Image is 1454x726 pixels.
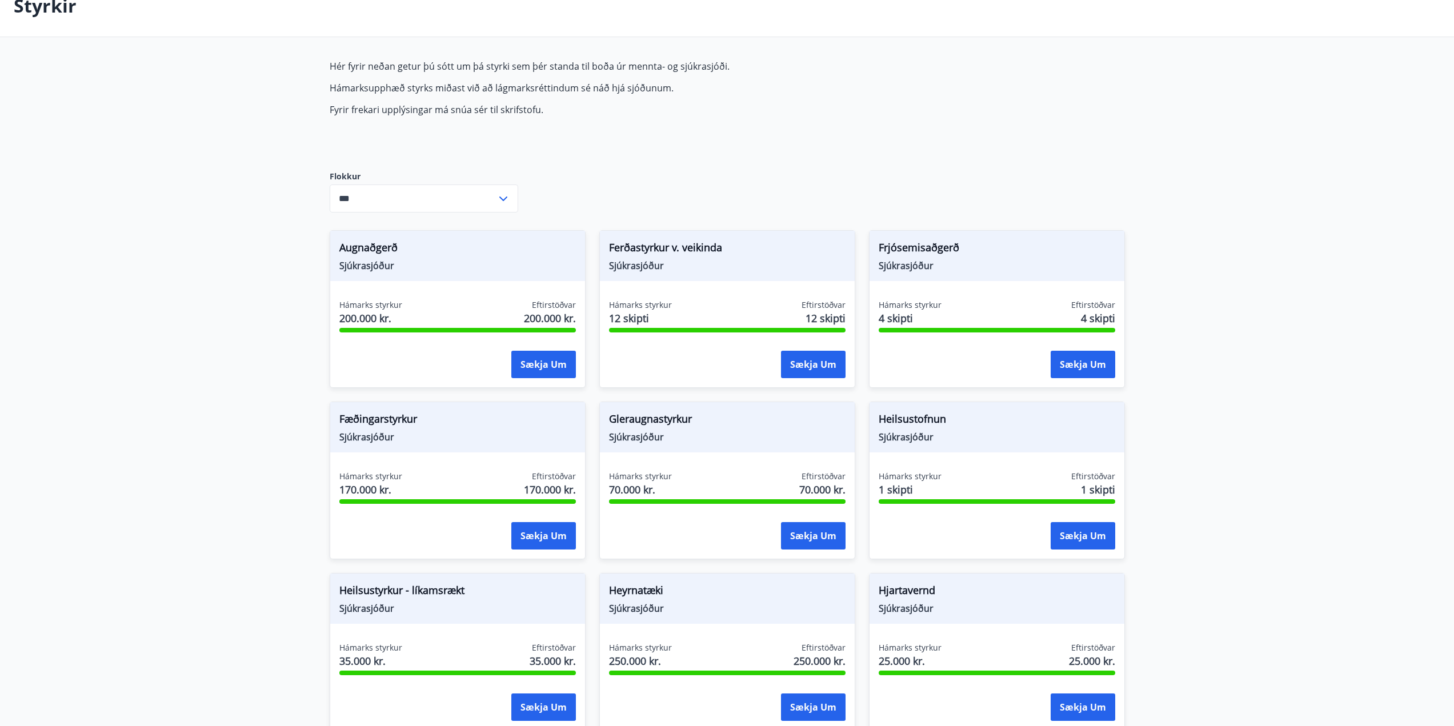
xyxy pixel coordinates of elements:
[339,299,402,311] span: Hámarks styrkur
[879,642,942,653] span: Hámarks styrkur
[511,351,576,378] button: Sækja um
[1051,693,1115,721] button: Sækja um
[339,642,402,653] span: Hámarks styrkur
[1071,642,1115,653] span: Eftirstöðvar
[339,653,402,668] span: 35.000 kr.
[609,471,672,482] span: Hámarks styrkur
[511,693,576,721] button: Sækja um
[532,642,576,653] span: Eftirstöðvar
[879,482,942,497] span: 1 skipti
[802,299,846,311] span: Eftirstöðvar
[532,471,576,482] span: Eftirstöðvar
[802,642,846,653] span: Eftirstöðvar
[339,583,576,602] span: Heilsustyrkur - líkamsrækt
[1071,299,1115,311] span: Eftirstöðvar
[609,259,846,272] span: Sjúkrasjóður
[879,653,942,668] span: 25.000 kr.
[1081,311,1115,326] span: 4 skipti
[1081,482,1115,497] span: 1 skipti
[879,259,1115,272] span: Sjúkrasjóður
[339,411,576,431] span: Fæðingarstyrkur
[330,171,518,182] label: Flokkur
[339,602,576,615] span: Sjúkrasjóður
[609,482,672,497] span: 70.000 kr.
[879,311,942,326] span: 4 skipti
[339,482,402,497] span: 170.000 kr.
[879,299,942,311] span: Hámarks styrkur
[781,693,846,721] button: Sækja um
[1069,653,1115,668] span: 25.000 kr.
[802,471,846,482] span: Eftirstöðvar
[781,522,846,549] button: Sækja um
[330,82,869,94] p: Hámarksupphæð styrks miðast við að lágmarksréttindum sé náð hjá sjóðunum.
[530,653,576,668] span: 35.000 kr.
[609,311,672,326] span: 12 skipti
[511,522,576,549] button: Sækja um
[799,482,846,497] span: 70.000 kr.
[806,311,846,326] span: 12 skipti
[879,583,1115,602] span: Hjartavernd
[339,240,576,259] span: Augnaðgerð
[879,602,1115,615] span: Sjúkrasjóður
[1051,522,1115,549] button: Sækja um
[609,240,846,259] span: Ferðastyrkur v. veikinda
[1051,351,1115,378] button: Sækja um
[609,602,846,615] span: Sjúkrasjóður
[330,103,869,116] p: Fyrir frekari upplýsingar má snúa sér til skrifstofu.
[609,411,846,431] span: Gleraugnastyrkur
[609,299,672,311] span: Hámarks styrkur
[781,351,846,378] button: Sækja um
[879,471,942,482] span: Hámarks styrkur
[794,653,846,668] span: 250.000 kr.
[339,311,402,326] span: 200.000 kr.
[330,60,869,73] p: Hér fyrir neðan getur þú sótt um þá styrki sem þér standa til boða úr mennta- og sjúkrasjóði.
[339,259,576,272] span: Sjúkrasjóður
[524,482,576,497] span: 170.000 kr.
[532,299,576,311] span: Eftirstöðvar
[609,642,672,653] span: Hámarks styrkur
[609,431,846,443] span: Sjúkrasjóður
[339,471,402,482] span: Hámarks styrkur
[879,431,1115,443] span: Sjúkrasjóður
[879,240,1115,259] span: Frjósemisaðgerð
[1071,471,1115,482] span: Eftirstöðvar
[524,311,576,326] span: 200.000 kr.
[609,653,672,668] span: 250.000 kr.
[879,411,1115,431] span: Heilsustofnun
[339,431,576,443] span: Sjúkrasjóður
[609,583,846,602] span: Heyrnatæki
